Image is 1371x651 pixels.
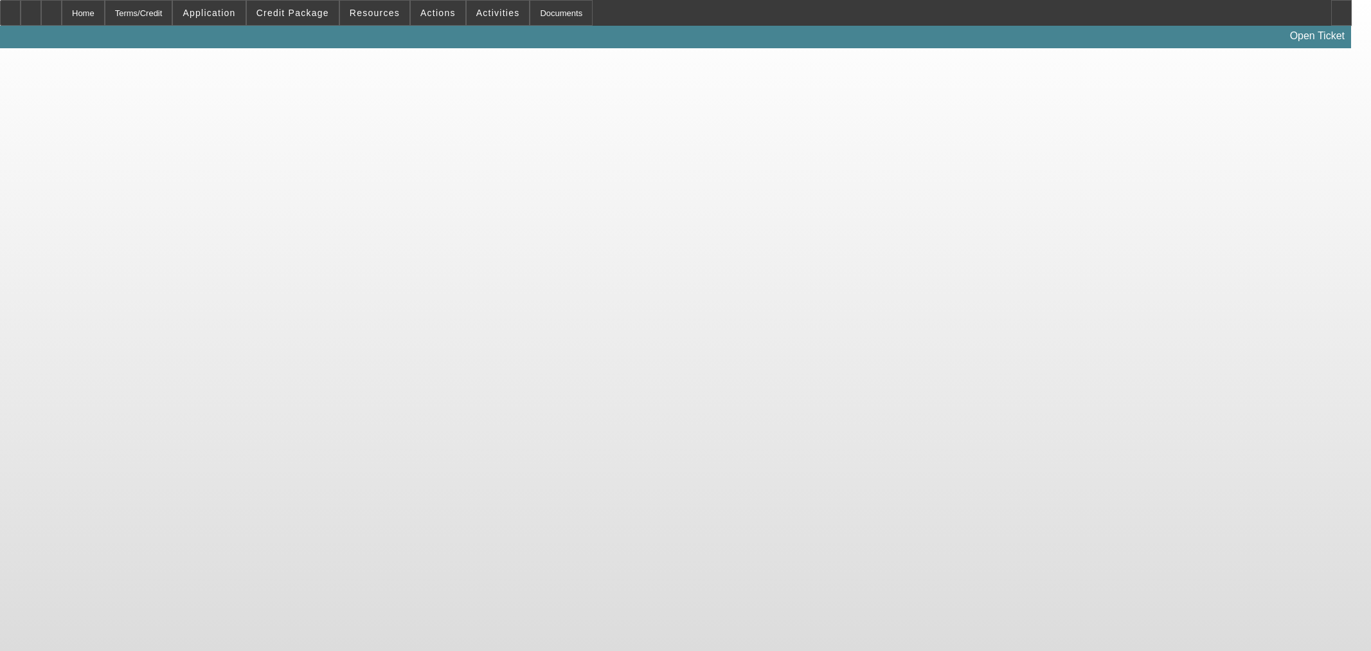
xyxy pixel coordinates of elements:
button: Activities [467,1,530,25]
a: Open Ticket [1285,25,1350,47]
button: Actions [411,1,465,25]
span: Actions [420,8,456,18]
span: Activities [476,8,520,18]
span: Resources [350,8,400,18]
button: Credit Package [247,1,339,25]
button: Application [173,1,245,25]
span: Credit Package [256,8,329,18]
span: Application [183,8,235,18]
button: Resources [340,1,409,25]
